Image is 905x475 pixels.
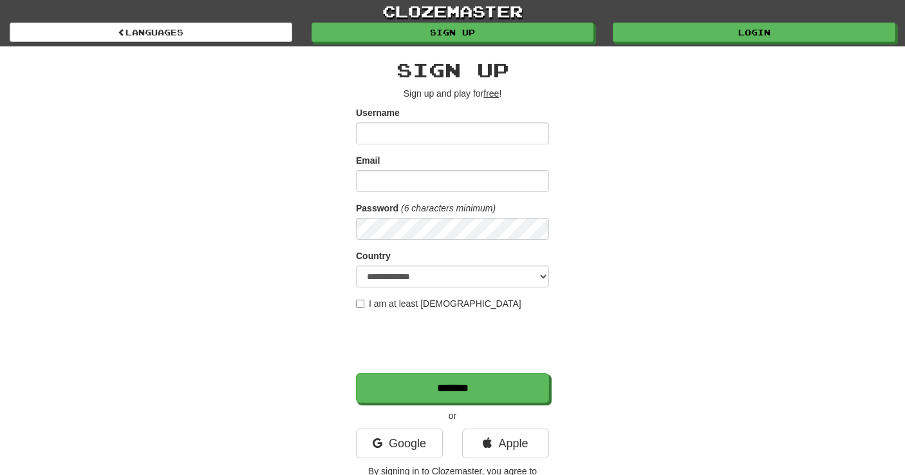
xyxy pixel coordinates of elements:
[483,88,499,99] u: free
[356,59,549,81] h2: Sign up
[356,249,391,262] label: Country
[356,87,549,100] p: Sign up and play for !
[312,23,594,42] a: Sign up
[356,429,443,458] a: Google
[401,203,496,213] em: (6 characters minimum)
[356,300,364,308] input: I am at least [DEMOGRAPHIC_DATA]
[356,154,380,167] label: Email
[356,297,521,310] label: I am at least [DEMOGRAPHIC_DATA]
[462,429,549,458] a: Apple
[356,316,552,367] iframe: reCAPTCHA
[356,202,398,215] label: Password
[356,106,400,119] label: Username
[10,23,292,42] a: Languages
[356,409,549,422] p: or
[613,23,895,42] a: Login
